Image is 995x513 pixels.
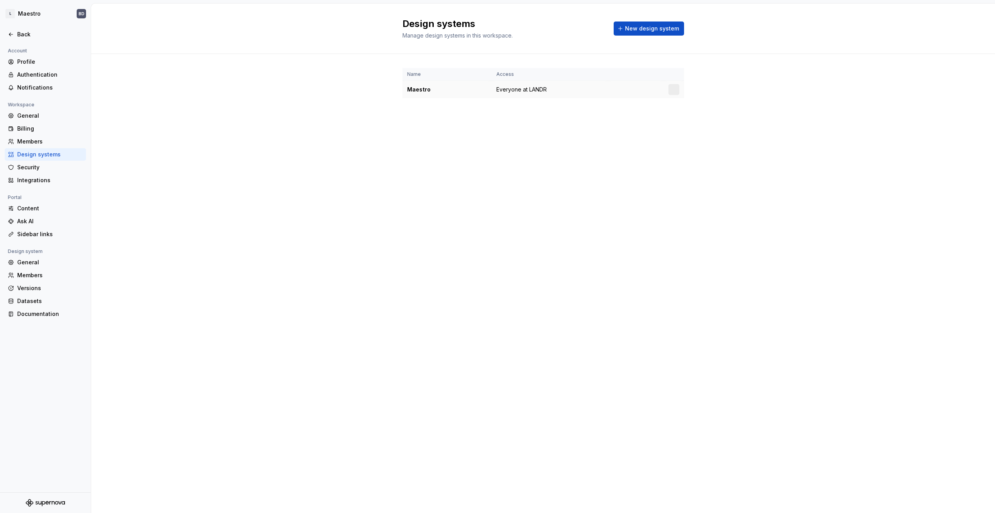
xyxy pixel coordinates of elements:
a: Content [5,202,86,215]
a: Integrations [5,174,86,187]
a: Notifications [5,81,86,94]
span: Manage design systems in this workspace. [402,32,513,39]
a: General [5,256,86,269]
div: Datasets [17,297,83,305]
a: Members [5,135,86,148]
div: Back [17,30,83,38]
div: Billing [17,125,83,133]
div: Documentation [17,310,83,318]
div: General [17,258,83,266]
a: Documentation [5,308,86,320]
button: LMaestroBD [2,5,89,22]
div: Security [17,163,83,171]
div: Members [17,271,83,279]
div: Account [5,46,30,56]
div: Profile [17,58,83,66]
a: Security [5,161,86,174]
button: New design system [614,22,684,36]
a: General [5,109,86,122]
div: Authentication [17,71,83,79]
span: New design system [625,25,679,32]
span: Everyone at LANDR [496,86,547,93]
div: Workspace [5,100,38,109]
a: Profile [5,56,86,68]
a: Authentication [5,68,86,81]
div: Versions [17,284,83,292]
div: Maestro [407,86,487,93]
div: Design systems [17,151,83,158]
div: Portal [5,193,25,202]
div: L [5,9,15,18]
div: General [17,112,83,120]
div: BD [79,11,84,17]
th: Name [402,68,492,81]
a: Ask AI [5,215,86,228]
div: Content [17,204,83,212]
div: Notifications [17,84,83,91]
a: Datasets [5,295,86,307]
a: Members [5,269,86,282]
a: Sidebar links [5,228,86,240]
div: Design system [5,247,46,256]
div: Maestro [18,10,41,18]
a: Versions [5,282,86,294]
div: Integrations [17,176,83,184]
div: Sidebar links [17,230,83,238]
svg: Supernova Logo [26,499,65,507]
a: Billing [5,122,86,135]
h2: Design systems [402,18,604,30]
a: Design systems [5,148,86,161]
a: Back [5,28,86,41]
th: Access [492,68,608,81]
div: Ask AI [17,217,83,225]
div: Members [17,138,83,145]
